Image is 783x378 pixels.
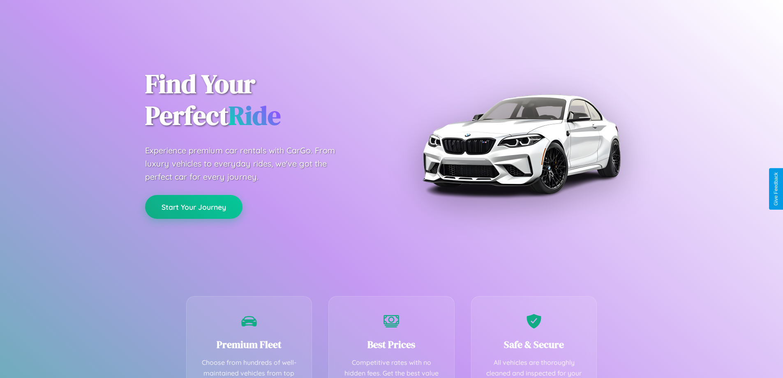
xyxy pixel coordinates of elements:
p: Experience premium car rentals with CarGo. From luxury vehicles to everyday rides, we've got the ... [145,144,351,183]
button: Start Your Journey [145,195,243,219]
img: Premium BMW car rental vehicle [418,41,624,247]
h3: Premium Fleet [199,338,300,351]
h3: Safe & Secure [484,338,584,351]
span: Ride [229,97,281,133]
h1: Find Your Perfect [145,68,379,132]
div: Give Feedback [773,172,779,206]
h3: Best Prices [341,338,442,351]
